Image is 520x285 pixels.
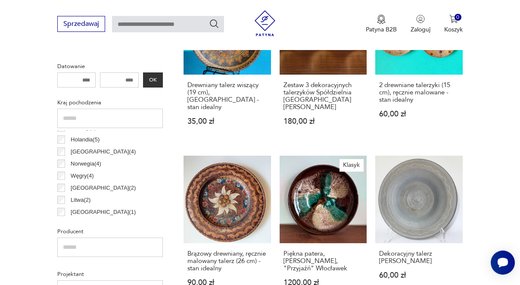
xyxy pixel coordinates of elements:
img: Ikona koszyka [449,15,458,23]
p: 60,00 zł [379,272,459,279]
a: Ikona medaluPatyna B2B [366,15,397,34]
p: [GEOGRAPHIC_DATA] ( 2 ) [71,183,136,193]
h3: Drewniany talerz wiszący (19 cm), [GEOGRAPHIC_DATA] - stan idealny [187,81,267,111]
p: Węgry ( 4 ) [71,171,93,181]
p: Koszyk [444,25,463,34]
button: Sprzedawaj [57,16,105,32]
button: 0Koszyk [444,15,463,34]
p: Holandia ( 5 ) [71,135,100,144]
p: Norwegia ( 4 ) [71,159,101,169]
p: Kraj pochodzenia [57,98,163,107]
h3: Dekoracyjny talerz [PERSON_NAME] [379,250,459,265]
img: Ikonka użytkownika [416,15,425,23]
p: 35,00 zł [187,118,267,125]
p: [GEOGRAPHIC_DATA] ( 1 ) [71,207,136,217]
div: 0 [455,14,462,21]
button: Szukaj [209,19,219,29]
p: [GEOGRAPHIC_DATA] ( 4 ) [71,147,136,157]
p: 60,00 zł [379,110,459,118]
button: Patyna B2B [366,15,397,34]
p: Patyna B2B [366,25,397,34]
p: 180,00 zł [283,118,363,125]
button: Zaloguj [411,15,430,34]
h3: 2 drewniane talerzyki (15 cm), ręcznie malowane - stan idealny [379,81,459,103]
button: OK [143,72,163,88]
a: Sprzedawaj [57,22,105,28]
p: Projektant [57,269,163,279]
p: Litwa ( 2 ) [71,195,90,205]
iframe: Smartsupp widget button [491,251,515,275]
img: Patyna - sklep z meblami i dekoracjami vintage [252,10,278,36]
p: Producent [57,227,163,236]
h3: Piękna patera, [PERSON_NAME], "Przyjaźń" Włocławek [283,250,363,272]
img: Ikona medalu [377,15,386,24]
h3: Zestaw 3 dekoracyjnych talerzyków Spółdzielnia [GEOGRAPHIC_DATA][PERSON_NAME] [283,81,363,111]
h3: Brązowy drewniany, ręcznie malowany talerz (26 cm) - stan idealny [187,250,267,272]
p: Zaloguj [411,25,430,34]
p: Datowanie [57,62,163,71]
